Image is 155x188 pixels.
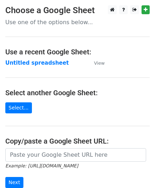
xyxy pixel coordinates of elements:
a: Select... [5,102,32,113]
a: Untitled spreadsheet [5,60,69,66]
small: View [94,60,105,66]
h3: Choose a Google Sheet [5,5,150,16]
p: Use one of the options below... [5,18,150,26]
input: Paste your Google Sheet URL here [5,148,146,162]
input: Next [5,177,23,188]
h4: Use a recent Google Sheet: [5,48,150,56]
h4: Select another Google Sheet: [5,88,150,97]
h4: Copy/paste a Google Sheet URL: [5,137,150,145]
a: View [87,60,105,66]
small: Example: [URL][DOMAIN_NAME] [5,163,78,168]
